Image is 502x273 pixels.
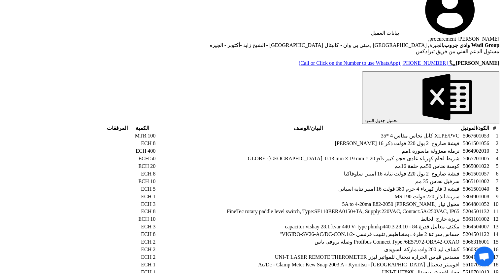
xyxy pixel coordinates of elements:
[490,155,499,162] td: 4
[490,193,499,200] td: 9
[490,140,499,147] td: 2
[490,147,499,154] td: 3
[156,125,459,132] th: البيان/الوصف
[460,208,489,215] td: 5204501132
[460,231,489,238] td: 5204501122
[156,246,459,253] td: كشاف ليد 200 وات ماركة السويدى
[156,253,459,260] td: مسدس قياس الحراره ديجتال للمواتير ليزر UNI-T LASER REMOTE THEROMETER
[129,193,156,200] td: 1 ECH
[156,140,459,147] td: فيشة صاروخ 2 بول 220 فولت ذكر 16 [PERSON_NAME]
[156,208,459,215] td: FineTec rotary paddle level switch, Type:SE110BERA0150+TA, Supply:220VAC, Contact:5A/250VAC, IP65
[129,140,156,147] td: 8 ECH
[460,147,489,154] td: 5064902010
[156,193,459,200] td: سرينة انذار 220 فولت MS 190
[474,247,494,266] a: Open chat
[490,178,499,185] td: 7
[129,170,156,177] td: 8 ECH
[3,48,499,55] div: مسئول الدعم الفني من فريق تيرادكس
[156,231,459,238] td: حساس سرعة 2 طرف بمغناطيس تثبيت فرنسى -VIGIRO-SV26-AC/DC-CON.1/2"
[129,261,156,268] td: 1 ECH
[156,238,459,245] td: Profibus Connect Type /6E57972-OBA42-OXAO وصلة بروفى باس
[460,253,489,260] td: 5604705009
[460,163,489,170] td: 5065001022
[299,60,456,66] a: 📞 [PHONE_NUMBER] (Call or Click on the Number to use WhatsApp)
[156,163,459,170] td: كوسة نحاس 50مم حلقة 16مم
[129,125,156,132] th: الكمية
[156,132,459,139] td: XLPE/PVC كابل نحاس مقاس 4 *35
[129,253,156,260] td: 2 ECH
[129,246,156,253] td: 2 ECH
[129,231,156,238] td: 8 ECH
[156,155,459,162] td: شريط لحام كهرباء عادى حجم كبير GLOBE -[GEOGRAPHIC_DATA] 0.13 mm × 19 mm × 20 yds
[156,178,459,185] td: سرفيل نحاس 35 مم
[490,170,499,177] td: 6
[107,125,128,132] th: المرفقات
[129,201,156,208] td: 3 ECH
[490,231,499,238] td: 14
[156,170,459,177] td: فيشة صاروخ 2 بول 220 فولت نتاية 16 امبير سلوفاكيا
[460,155,489,162] td: 5065201005
[129,238,156,245] td: 2 ECH
[443,42,499,48] b: Wadi Group وادي جروب,
[460,201,489,208] td: 5064801052
[156,215,459,222] td: بريزة خارج الحائط
[129,215,156,222] td: 10 ECH
[156,201,459,208] td: محول تيار [PERSON_NAME] 5A to 4-20ma E82-2050
[490,223,499,230] td: 13
[129,155,156,162] td: 50 ECH
[156,261,459,268] td: افوميتر ديجيتال Ac/Dc - Clamp Meter Kew Snap 2003 A - Kyoritsu - [GEOGRAPHIC_DATA]
[457,36,499,42] span: [PERSON_NAME]
[156,185,459,192] td: فيشة 3 فاز كهرباء 4 خرم 380 فولت 16 امبير نتاية اسبانى
[490,246,499,253] td: 16
[460,238,489,245] td: 5066316001
[129,223,156,230] td: 3 ECH
[460,246,489,253] td: 5060320033
[490,208,499,215] td: 11
[428,36,456,42] span: procurement,
[490,215,499,222] td: 12
[156,223,459,230] td: مكثف معامل قدرة capacitor vishay 28.1 kvar 440 V- type phmkp440.3.28,10 - 84
[490,238,499,245] td: 15
[460,140,489,147] td: 5061501056
[129,178,156,185] td: 10 ECH
[129,132,156,139] td: 100 MTR
[460,170,489,177] td: 5061501057
[490,201,499,208] td: 10
[460,125,489,132] th: الكود/الموديل
[460,185,489,192] td: 5061501040
[460,215,489,222] td: 5061101002
[460,193,489,200] td: 5304901008
[129,208,156,215] td: 8 ECH
[460,261,489,268] td: 5610701006
[490,253,499,260] td: 17
[371,30,399,36] span: بيانات العميل
[456,60,499,66] strong: [PERSON_NAME]
[460,223,489,230] td: 5064504007
[156,147,459,154] td: ترملة معزولة ماسورة 1مم
[490,125,499,132] th: #
[490,132,499,139] td: 1
[129,147,156,154] td: 400 ECH
[490,163,499,170] td: 5
[490,261,499,268] td: 18
[129,163,156,170] td: 20 ECH
[460,178,489,185] td: 5065101002
[490,185,499,192] td: 8
[362,71,499,124] button: تحميل جدول البنود
[129,185,156,192] td: 5 ECH
[210,42,499,48] span: الجيزة, [GEOGRAPHIC_DATA] ,مبنى بى وان - كابيتال [GEOGRAPHIC_DATA] - الشيخ زايد -أكتوبر - الجيزه
[460,132,489,139] td: 5067601053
